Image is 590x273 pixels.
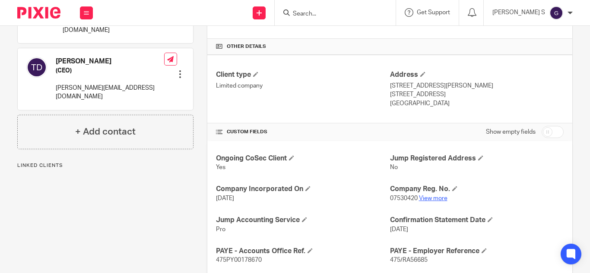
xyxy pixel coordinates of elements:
[56,66,164,75] h5: (CEO)
[417,9,450,16] span: Get Support
[17,162,193,169] p: Linked clients
[216,257,262,263] span: 475PY00178670
[390,226,408,232] span: [DATE]
[390,216,564,225] h4: Confirmation Statement Date
[216,154,390,163] h4: Ongoing CoSec Client
[216,226,225,232] span: Pro
[216,164,225,170] span: Yes
[216,70,390,79] h4: Client type
[390,195,418,201] span: 07530420
[216,247,390,256] h4: PAYE - Accounts Office Ref.
[390,70,564,79] h4: Address
[486,128,536,136] label: Show empty fields
[292,10,370,18] input: Search
[216,129,390,135] h4: CUSTOM FIELDS
[390,82,564,90] p: [STREET_ADDRESS][PERSON_NAME]
[390,90,564,99] p: [STREET_ADDRESS]
[26,57,47,78] img: svg%3E
[227,43,266,50] span: Other details
[56,57,164,66] h4: [PERSON_NAME]
[17,7,60,19] img: Pixie
[419,195,447,201] a: View more
[390,99,564,108] p: [GEOGRAPHIC_DATA]
[216,216,390,225] h4: Jump Accounting Service
[390,164,398,170] span: No
[390,257,428,263] span: 475/RA56685
[216,82,390,90] p: Limited company
[216,195,234,201] span: [DATE]
[549,6,563,20] img: svg%3E
[216,185,390,194] h4: Company Incorporated On
[390,154,564,163] h4: Jump Registered Address
[492,8,545,17] p: [PERSON_NAME] S
[390,185,564,194] h4: Company Reg. No.
[75,125,136,138] h4: + Add contact
[390,247,564,256] h4: PAYE - Employer Reference
[56,84,164,101] p: [PERSON_NAME][EMAIL_ADDRESS][DOMAIN_NAME]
